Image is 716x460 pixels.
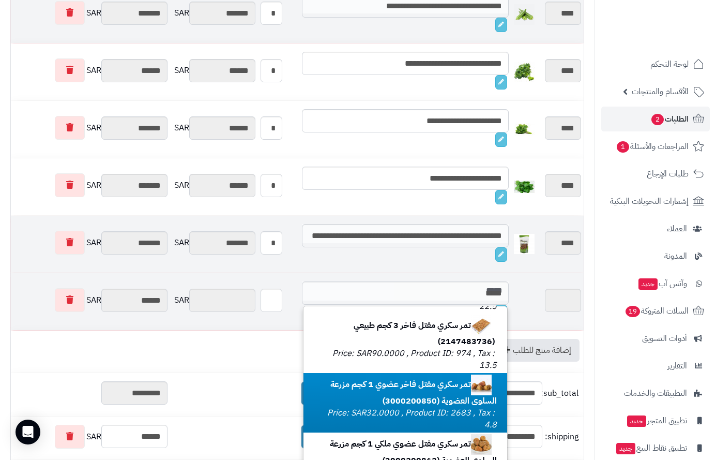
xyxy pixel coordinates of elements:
[471,434,492,455] img: 1755303120-1a5adedf-2eea-4472-b547-9b431bd527ac-40x40.jpeg
[626,306,640,317] span: 19
[514,176,535,197] img: 1671258404-3mJFR13.2.2020-40x40.jpg
[601,353,710,378] a: التقارير
[173,2,255,25] div: SAR
[616,139,689,154] span: المراجعات والأسئلة
[601,408,710,433] a: تطبيق المتجرجديد
[601,134,710,159] a: المراجعات والأسئلة1
[667,359,687,373] span: التقارير
[627,416,646,427] span: جديد
[173,289,255,312] div: SAR
[13,58,167,82] div: SAR
[514,119,535,140] img: 1671257911-%D9%85%D8%A7_%D9%87%D9%8A_%D9%81%D9%88%D8%A7%D8%A6%D8%AF_%D8%A7%D9%84%D8%A8%D9%82%D8%A...
[173,116,255,140] div: SAR
[471,375,492,395] img: 1753542555-%D8%AA%D9%85%D8%B1%20%D8%B3%D9%83%D8%B1%D9%8A%20%D9%85%D9%81%D8%AA%D9%84%20%D8%B9%D8%B...
[650,112,689,126] span: الطلبات
[16,420,40,444] div: Open Intercom Messenger
[601,161,710,186] a: طلبات الإرجاع
[615,441,687,455] span: تطبيق نقاط البيع
[13,116,167,140] div: SAR
[327,407,497,431] small: Price: SAR32.0000 , Product ID: 2683 , Tax : 4.8
[647,167,689,181] span: طلبات الإرجاع
[664,249,687,263] span: المدونة
[545,388,578,399] span: sub_total:
[601,107,710,131] a: الطلبات2
[601,326,710,351] a: أدوات التسويق
[624,304,689,318] span: السلات المتروكة
[601,381,710,406] a: التطبيقات والخدمات
[667,221,687,236] span: العملاء
[601,244,710,269] a: المدونة
[545,431,578,443] span: shipping:
[617,141,629,153] span: 1
[624,386,687,400] span: التطبيقات والخدمات
[330,378,497,407] b: تمر سكري مفتل فاخر عضوي 1 كجم مزرعة السلوى العضوية (3000200850)
[332,347,497,372] small: Price: SAR90.0000 , Product ID: 974 , Tax : 13.5
[13,231,167,255] div: SAR
[13,425,167,449] div: SAR
[650,57,689,71] span: لوحة التحكم
[173,174,255,197] div: SAR
[638,278,658,290] span: جديد
[651,114,664,125] span: 2
[616,443,635,454] span: جديد
[637,276,687,291] span: وآتس آب
[626,413,687,428] span: تطبيق المتجر
[354,319,497,348] b: تمر سكري مفتل فاخر 3 كجم طبيعي (2147483736)
[514,234,535,255] img: 1729266107-%D9%84%D9%88%D8%B2%20%D8%BA%D9%8A%D8%B1%20%D9%85%D9%82%D8%B4%D8%B1%20%D8%B9%D8%B6%D9%8...
[173,231,255,255] div: SAR
[471,315,492,336] img: 1740987334-%D8%AA%D9%85%D8%B1%20%D8%B3%D9%83%D8%B1%D9%8A%20%D9%85%D9%81%D8%AA%D9%84%20%D8%B7%D8%A...
[642,331,687,346] span: أدوات التسويق
[514,62,535,82] img: 1716843094-%D9%83%D8%B2%D8%A8%D8%B1%D8%A9%20%D8%A7%D9%84%D8%B4%D9%87%D9%88%D8%A7%D9%86-40x40.jpg
[601,299,710,323] a: السلات المتروكة19
[610,194,689,209] span: إشعارات التحويلات البنكية
[173,59,255,82] div: SAR
[601,271,710,296] a: وآتس آبجديد
[492,339,580,362] a: إضافة منتج للطلب
[13,288,167,312] div: SAR
[632,84,689,99] span: الأقسام والمنتجات
[646,26,706,48] img: logo-2.png
[13,1,167,25] div: SAR
[13,173,167,197] div: SAR
[601,189,710,214] a: إشعارات التحويلات البنكية
[601,216,710,241] a: العملاء
[601,52,710,77] a: لوحة التحكم
[514,4,535,25] img: 1756559014-%D8%A8%D8%A7%D9%85%D9%8A%D8%A9-40x40.png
